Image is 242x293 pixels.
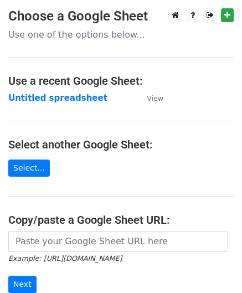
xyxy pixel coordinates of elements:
a: Untitled spreadsheet [8,93,107,103]
small: View [147,94,163,102]
small: Example: [URL][DOMAIN_NAME] [8,254,122,263]
h3: Choose a Google Sheet [8,8,234,24]
p: Use one of the options below... [8,29,234,40]
h4: Select another Google Sheet: [8,138,234,151]
h4: Copy/paste a Google Sheet URL: [8,213,234,227]
a: Select... [8,160,50,177]
a: View [136,93,163,103]
h4: Use a recent Google Sheet: [8,74,234,88]
input: Paste your Google Sheet URL here [8,231,228,252]
input: Next [8,276,37,293]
